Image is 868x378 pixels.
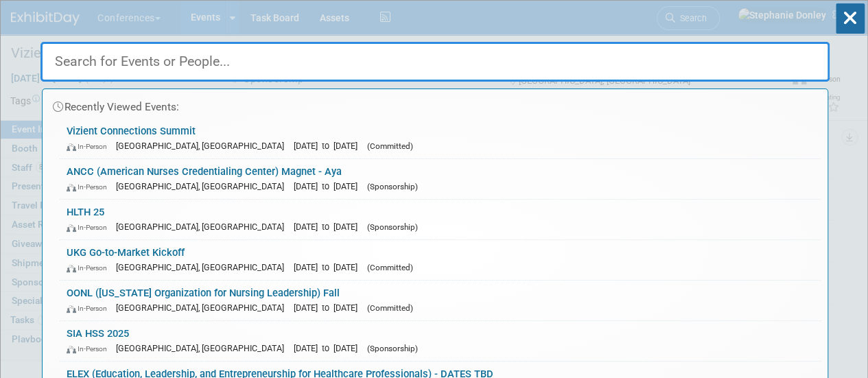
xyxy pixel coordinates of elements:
span: [DATE] to [DATE] [294,222,364,232]
span: [DATE] to [DATE] [294,262,364,272]
span: [GEOGRAPHIC_DATA], [GEOGRAPHIC_DATA] [116,303,291,313]
a: HLTH 25 In-Person [GEOGRAPHIC_DATA], [GEOGRAPHIC_DATA] [DATE] to [DATE] (Sponsorship) [60,200,821,239]
div: Recently Viewed Events: [49,89,821,119]
span: [DATE] to [DATE] [294,141,364,151]
span: In-Person [67,223,113,232]
span: In-Person [67,142,113,151]
span: [DATE] to [DATE] [294,303,364,313]
span: [GEOGRAPHIC_DATA], [GEOGRAPHIC_DATA] [116,222,291,232]
span: [GEOGRAPHIC_DATA], [GEOGRAPHIC_DATA] [116,181,291,191]
a: ANCC (American Nurses Credentialing Center) Magnet - Aya In-Person [GEOGRAPHIC_DATA], [GEOGRAPHIC... [60,159,821,199]
span: [DATE] to [DATE] [294,181,364,191]
a: OONL ([US_STATE] Organization for Nursing Leadership) Fall In-Person [GEOGRAPHIC_DATA], [GEOGRAPH... [60,281,821,320]
input: Search for Events or People... [40,42,830,82]
span: (Committed) [367,303,413,313]
span: [GEOGRAPHIC_DATA], [GEOGRAPHIC_DATA] [116,262,291,272]
span: (Committed) [367,141,413,151]
a: UKG Go-to-Market Kickoff In-Person [GEOGRAPHIC_DATA], [GEOGRAPHIC_DATA] [DATE] to [DATE] (Committed) [60,240,821,280]
a: SIA HSS 2025 In-Person [GEOGRAPHIC_DATA], [GEOGRAPHIC_DATA] [DATE] to [DATE] (Sponsorship) [60,321,821,361]
span: In-Person [67,182,113,191]
span: In-Person [67,344,113,353]
span: In-Person [67,263,113,272]
span: [DATE] to [DATE] [294,343,364,353]
span: (Sponsorship) [367,222,418,232]
span: (Committed) [367,263,413,272]
span: (Sponsorship) [367,182,418,191]
a: Vizient Connections Summit In-Person [GEOGRAPHIC_DATA], [GEOGRAPHIC_DATA] [DATE] to [DATE] (Commi... [60,119,821,158]
span: (Sponsorship) [367,344,418,353]
span: [GEOGRAPHIC_DATA], [GEOGRAPHIC_DATA] [116,141,291,151]
span: [GEOGRAPHIC_DATA], [GEOGRAPHIC_DATA] [116,343,291,353]
span: In-Person [67,304,113,313]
